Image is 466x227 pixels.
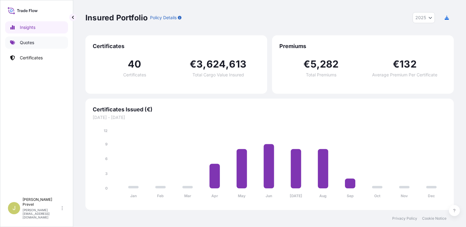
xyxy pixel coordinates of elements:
[317,59,320,69] span: ,
[415,15,426,21] span: 2025
[400,59,417,69] span: 132
[104,128,108,133] tspan: 12
[374,194,381,198] tspan: Oct
[93,43,260,50] span: Certificates
[128,59,141,69] span: 40
[5,37,68,49] a: Quotes
[23,197,60,207] p: [PERSON_NAME] Prevel
[290,194,302,198] tspan: [DATE]
[20,40,34,46] p: Quotes
[105,142,108,146] tspan: 9
[157,194,164,198] tspan: Feb
[105,186,108,190] tspan: 0
[310,59,317,69] span: 5
[20,55,43,61] p: Certificates
[130,194,137,198] tspan: Jan
[123,73,146,77] span: Certificates
[196,59,203,69] span: 3
[211,194,218,198] tspan: Apr
[372,73,437,77] span: Average Premium Per Certificate
[184,194,191,198] tspan: Mar
[206,59,226,69] span: 624
[190,59,196,69] span: €
[392,216,417,221] a: Privacy Policy
[5,52,68,64] a: Certificates
[93,114,446,120] span: [DATE] - [DATE]
[422,216,446,221] a: Cookie Notice
[105,156,108,161] tspan: 6
[306,73,336,77] span: Total Premiums
[13,205,16,211] span: J
[347,194,354,198] tspan: Sep
[320,59,339,69] span: 282
[393,59,400,69] span: €
[401,194,408,198] tspan: Nov
[192,73,244,77] span: Total Cargo Value Insured
[266,194,272,198] tspan: Jun
[229,59,246,69] span: 613
[226,59,229,69] span: ,
[413,12,435,23] button: Year Selector
[279,43,446,50] span: Premiums
[23,208,60,219] p: [PERSON_NAME][EMAIL_ADDRESS][DOMAIN_NAME]
[93,106,446,113] span: Certificates Issued (€)
[85,13,148,23] p: Insured Portfolio
[150,15,177,21] p: Policy Details
[238,194,246,198] tspan: May
[428,194,435,198] tspan: Dec
[203,59,206,69] span: ,
[5,21,68,33] a: Insights
[303,59,310,69] span: €
[20,24,35,30] p: Insights
[319,194,327,198] tspan: Aug
[105,171,108,176] tspan: 3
